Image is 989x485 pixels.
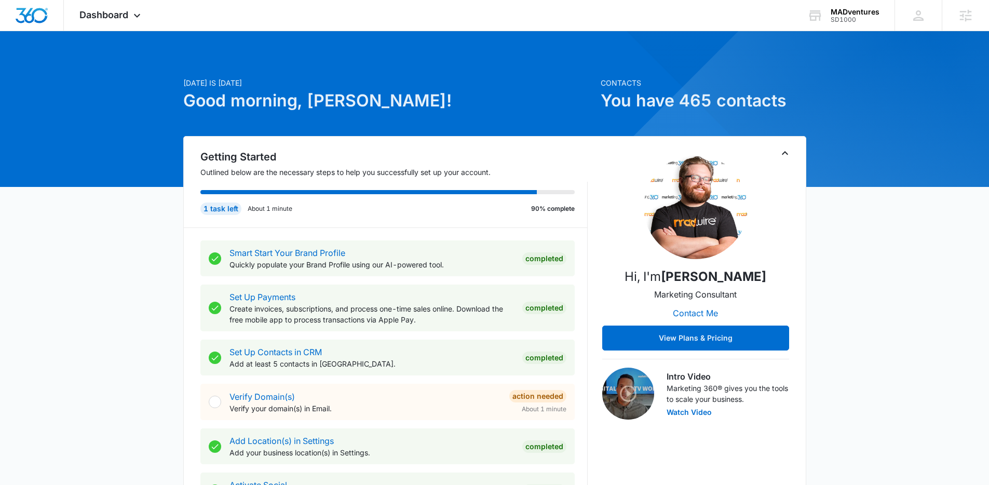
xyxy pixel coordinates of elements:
[229,248,345,258] a: Smart Start Your Brand Profile
[625,267,766,286] p: Hi, I'm
[522,252,566,265] div: Completed
[831,8,879,16] div: account name
[229,347,322,357] a: Set Up Contacts in CRM
[644,155,748,259] img: Tyler Peterson
[602,368,654,420] img: Intro Video
[200,149,588,165] h2: Getting Started
[183,88,594,113] h1: Good morning, [PERSON_NAME]!
[229,447,514,458] p: Add your business location(s) in Settings.
[229,436,334,446] a: Add Location(s) in Settings
[229,292,295,302] a: Set Up Payments
[229,392,295,402] a: Verify Domain(s)
[200,167,588,178] p: Outlined below are the necessary steps to help you successfully set up your account.
[229,259,514,270] p: Quickly populate your Brand Profile using our AI-powered tool.
[602,326,789,351] button: View Plans & Pricing
[522,302,566,314] div: Completed
[522,405,566,414] span: About 1 minute
[601,77,806,88] p: Contacts
[667,370,789,383] h3: Intro Video
[229,303,514,325] p: Create invoices, subscriptions, and process one-time sales online. Download the free mobile app t...
[522,440,566,453] div: Completed
[831,16,879,23] div: account id
[667,409,712,416] button: Watch Video
[531,204,575,213] p: 90% complete
[654,288,737,301] p: Marketing Consultant
[200,203,241,215] div: 1 task left
[601,88,806,113] h1: You have 465 contacts
[779,147,791,159] button: Toggle Collapse
[79,9,128,20] span: Dashboard
[522,352,566,364] div: Completed
[667,383,789,405] p: Marketing 360® gives you the tools to scale your business.
[229,358,514,369] p: Add at least 5 contacts in [GEOGRAPHIC_DATA].
[248,204,292,213] p: About 1 minute
[661,269,766,284] strong: [PERSON_NAME]
[662,301,728,326] button: Contact Me
[509,390,566,402] div: Action Needed
[229,403,501,414] p: Verify your domain(s) in Email.
[183,77,594,88] p: [DATE] is [DATE]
